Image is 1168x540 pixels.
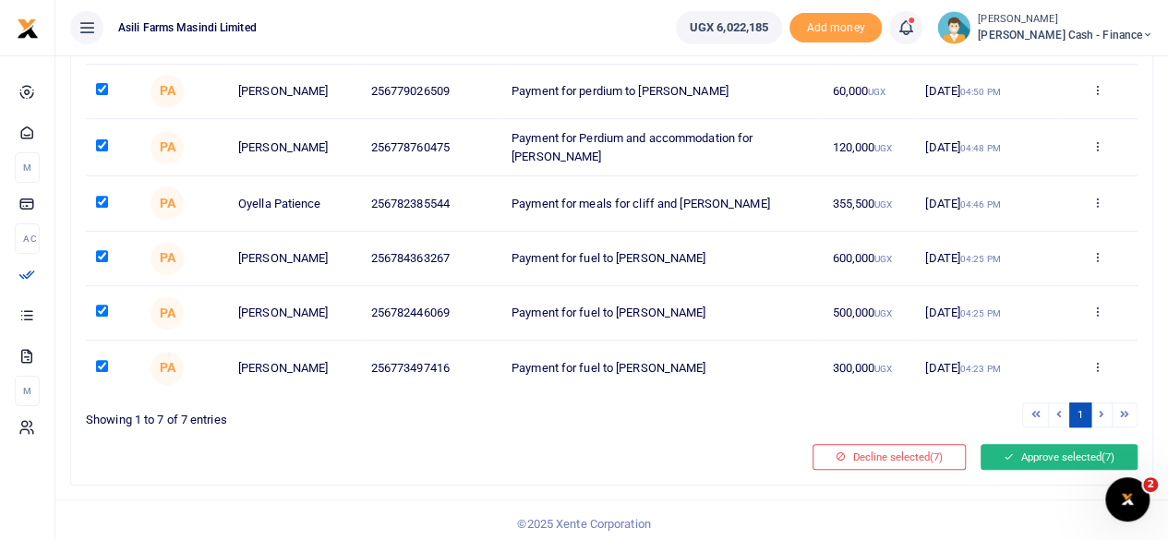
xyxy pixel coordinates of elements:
[937,11,1153,44] a: profile-user [PERSON_NAME] [PERSON_NAME] Cash - Finance
[360,119,500,176] td: 256778760475
[501,176,822,231] td: Payment for meals for cliff and [PERSON_NAME]
[789,13,882,43] span: Add money
[789,19,882,33] a: Add money
[822,341,915,394] td: 300,000
[874,143,892,153] small: UGX
[874,199,892,210] small: UGX
[17,20,39,34] a: logo-small logo-large logo-large
[360,232,500,286] td: 256784363267
[690,18,768,37] span: UGX 6,022,185
[960,87,1001,97] small: 04:50 PM
[915,119,1057,176] td: [DATE]
[228,65,361,119] td: [PERSON_NAME]
[501,286,822,341] td: Payment for fuel to [PERSON_NAME]
[668,11,789,44] li: Wallet ballance
[151,352,184,385] span: Pricillah Ankunda
[228,176,361,231] td: Oyella Patience
[228,119,361,176] td: [PERSON_NAME]
[978,27,1153,43] span: [PERSON_NAME] Cash - Finance
[501,119,822,176] td: Payment for Perdium and accommodation for [PERSON_NAME]
[789,13,882,43] li: Toup your wallet
[978,12,1153,28] small: [PERSON_NAME]
[17,18,39,40] img: logo-small
[151,242,184,275] span: Pricillah Ankunda
[15,223,40,254] li: Ac
[1102,450,1114,463] span: (7)
[111,19,264,36] span: Asili Farms Masindi Limited
[228,286,361,341] td: [PERSON_NAME]
[868,87,885,97] small: UGX
[937,11,970,44] img: profile-user
[822,119,915,176] td: 120,000
[1143,477,1158,492] span: 2
[960,308,1001,318] small: 04:25 PM
[501,65,822,119] td: Payment for perdium to [PERSON_NAME]
[501,341,822,394] td: Payment for fuel to [PERSON_NAME]
[874,364,892,374] small: UGX
[151,131,184,164] span: Pricillah Ankunda
[360,286,500,341] td: 256782446069
[360,65,500,119] td: 256779026509
[915,286,1057,341] td: [DATE]
[360,176,500,231] td: 256782385544
[822,176,915,231] td: 355,500
[676,11,782,44] a: UGX 6,022,185
[822,65,915,119] td: 60,000
[874,308,892,318] small: UGX
[813,444,966,470] button: Decline selected(7)
[15,376,40,406] li: M
[1069,402,1091,427] a: 1
[228,341,361,394] td: [PERSON_NAME]
[822,232,915,286] td: 600,000
[1105,477,1150,522] iframe: Intercom live chat
[360,341,500,394] td: 256773497416
[960,143,1001,153] small: 04:48 PM
[915,65,1057,119] td: [DATE]
[151,186,184,220] span: Pricillah Ankunda
[915,176,1057,231] td: [DATE]
[874,254,892,264] small: UGX
[930,450,943,463] span: (7)
[822,286,915,341] td: 500,000
[960,254,1001,264] small: 04:25 PM
[151,75,184,108] span: Pricillah Ankunda
[228,232,361,286] td: [PERSON_NAME]
[15,152,40,183] li: M
[151,296,184,330] span: Pricillah Ankunda
[501,232,822,286] td: Payment for fuel to [PERSON_NAME]
[86,401,605,429] div: Showing 1 to 7 of 7 entries
[960,364,1001,374] small: 04:23 PM
[960,199,1001,210] small: 04:46 PM
[915,341,1057,394] td: [DATE]
[981,444,1138,470] button: Approve selected(7)
[915,232,1057,286] td: [DATE]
